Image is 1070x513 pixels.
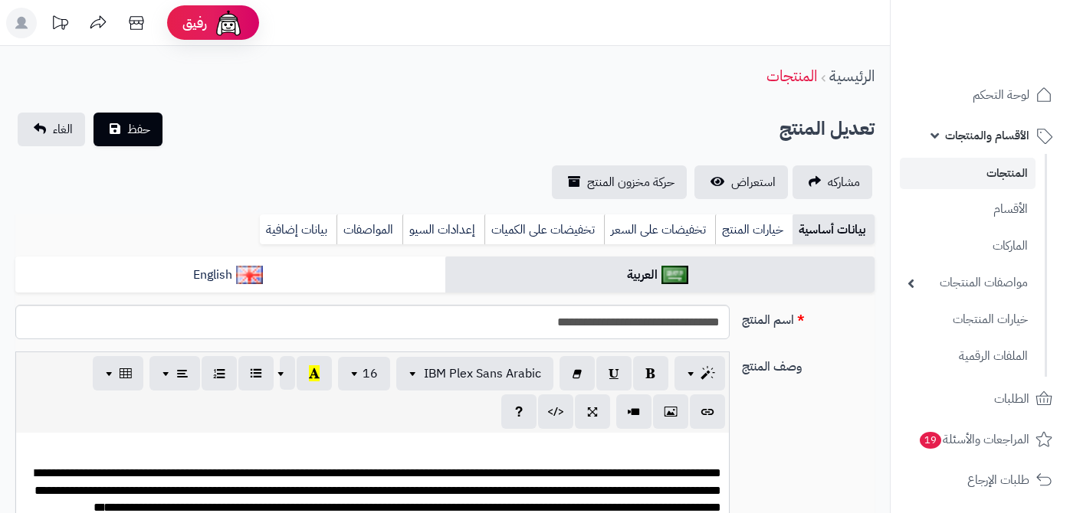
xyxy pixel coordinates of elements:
[236,266,263,284] img: English
[736,351,881,376] label: وصف المنتج
[260,214,336,245] a: بيانات إضافية
[363,364,378,383] span: 16
[424,364,541,383] span: IBM Plex Sans Arabic
[900,381,1061,417] a: الطلبات
[900,77,1061,113] a: لوحة التحكم
[552,165,687,199] a: حركة مخزون المنتج
[402,214,484,245] a: إعدادات السيو
[900,158,1036,189] a: المنتجات
[793,214,875,245] a: بيانات أساسية
[587,173,674,191] span: حركة مخزون المنتج
[41,8,79,42] a: تحديثات المنصة
[731,173,776,191] span: استعراض
[484,214,604,245] a: تخفيضات على الكميات
[396,357,553,390] button: IBM Plex Sans Arabic
[715,214,793,245] a: خيارات المنتج
[900,230,1036,263] a: الماركات
[900,303,1036,336] a: خيارات المنتجات
[18,113,85,146] a: الغاء
[994,388,1029,410] span: الطلبات
[900,193,1036,226] a: الأقسام
[967,469,1029,491] span: طلبات الإرجاع
[604,214,715,245] a: تخفيضات على السعر
[336,214,402,245] a: المواصفات
[966,41,1055,74] img: logo-2.png
[766,64,817,87] a: المنتجات
[94,113,162,146] button: حفظ
[828,173,860,191] span: مشاركه
[829,64,875,87] a: الرئيسية
[900,340,1036,373] a: الملفات الرقمية
[182,14,207,32] span: رفيق
[900,421,1061,458] a: المراجعات والأسئلة19
[900,266,1036,299] a: مواصفات المنتجات
[780,113,875,145] h2: تعديل المنتج
[445,256,875,294] a: العربية
[918,429,1029,450] span: المراجعات والأسئلة
[945,125,1029,146] span: الأقسام والمنتجات
[213,8,244,38] img: ai-face.png
[694,165,788,199] a: استعراض
[53,120,73,139] span: الغاء
[900,462,1061,498] a: طلبات الإرجاع
[338,357,390,390] button: 16
[920,432,941,449] span: 19
[973,84,1029,106] span: لوحة التحكم
[736,305,881,329] label: اسم المنتج
[793,165,872,199] a: مشاركه
[15,256,445,294] a: English
[661,266,688,284] img: العربية
[127,120,150,139] span: حفظ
